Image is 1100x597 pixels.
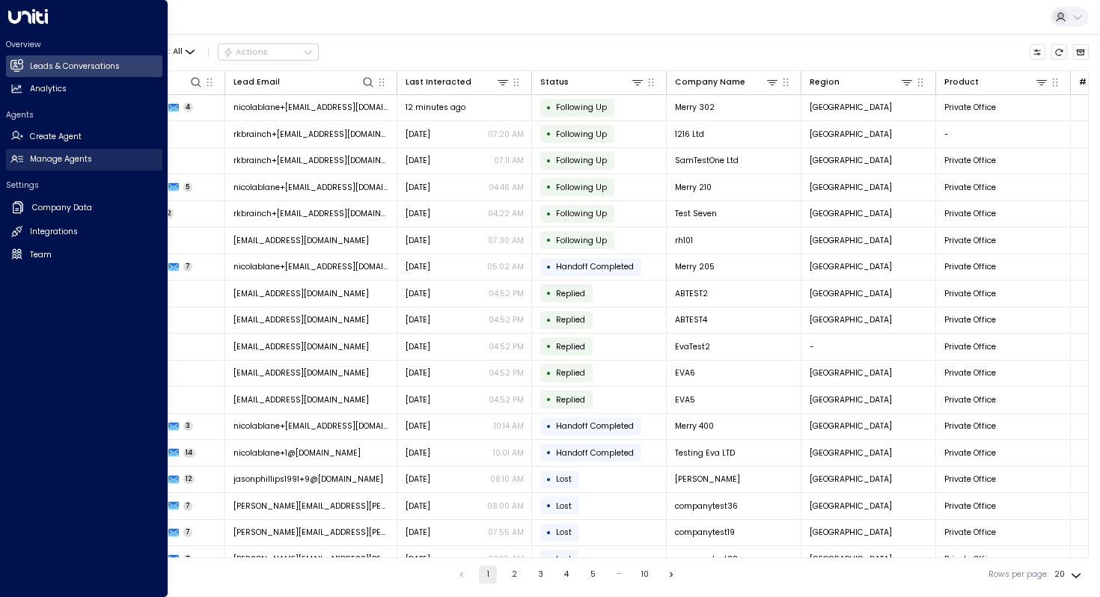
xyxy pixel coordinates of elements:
[487,500,524,512] p: 08:00 AM
[810,75,914,89] div: Region
[30,226,78,238] h2: Integrations
[546,364,551,383] div: •
[675,208,717,219] span: Test Seven
[810,314,892,325] span: London
[233,367,369,379] span: eva6@tog.io
[233,420,389,432] span: nicolablane+400@hotmail.com
[489,182,524,193] p: 04:46 AM
[810,500,892,512] span: London
[406,182,430,193] span: Sep 19, 2025
[488,208,524,219] p: 04:22 AM
[30,131,82,143] h2: Create Agent
[233,182,389,193] span: nicolablane+210@hotmail.com
[505,566,523,584] button: Go to page 2
[406,261,430,272] span: Sep 17, 2025
[6,149,162,171] a: Manage Agents
[944,235,996,246] span: Private Office
[406,314,430,325] span: Sep 16, 2025
[944,208,996,219] span: Private Office
[556,288,585,299] span: Replied
[556,261,634,272] span: Handoff Completed
[675,155,739,166] span: SamTestOne Ltd
[487,261,524,272] p: 05:02 AM
[183,183,193,192] span: 5
[989,569,1048,581] label: Rows per page:
[233,500,389,512] span: michelle.tang+36@gmail.
[489,394,524,405] p: 04:52 PM
[183,421,194,431] span: 3
[479,566,497,584] button: page 1
[675,394,695,405] span: EVA5
[944,527,996,538] span: Private Office
[30,249,52,261] h2: Team
[183,554,193,564] span: 7
[406,76,471,89] div: Last Interacted
[406,155,430,166] span: Sep 19, 2025
[223,47,269,58] div: Actions
[406,420,430,432] span: Sep 16, 2025
[810,288,892,299] span: Cambridge
[233,554,389,565] span: michelle.tang+38@gmail.
[675,367,695,379] span: EVA6
[233,527,389,538] span: michelle.tang+19@gmail.com
[810,394,892,405] span: Cambridge
[556,474,572,485] span: Lost
[183,474,195,484] span: 12
[944,155,996,166] span: Private Office
[675,75,780,89] div: Company Name
[493,447,524,459] p: 10:01 AM
[944,367,996,379] span: Private Office
[675,76,745,89] div: Company Name
[531,566,549,584] button: Go to page 3
[944,420,996,432] span: Private Office
[233,76,280,89] div: Lead Email
[810,155,892,166] span: London
[489,367,524,379] p: 04:52 PM
[944,554,996,565] span: Private Office
[406,341,430,352] span: Sep 16, 2025
[1030,44,1046,61] button: Customize
[546,417,551,436] div: •
[406,447,430,459] span: Sep 16, 2025
[810,474,892,485] span: London
[406,288,430,299] span: Sep 16, 2025
[944,288,996,299] span: Private Office
[233,341,369,352] span: eva@tog.io
[662,566,680,584] button: Go to next page
[489,288,524,299] p: 04:52 PM
[233,288,369,299] span: abtest2@tog.io
[556,527,572,538] span: Lost
[173,47,183,56] span: All
[6,244,162,266] a: Team
[810,76,840,89] div: Region
[557,566,575,584] button: Go to page 4
[6,196,162,220] a: Company Data
[6,221,162,243] a: Integrations
[556,129,607,140] span: Following Up
[556,420,634,432] span: Handoff Completed
[1051,44,1068,61] span: Refresh
[810,447,892,459] span: London
[944,261,996,272] span: Private Office
[556,367,585,379] span: Replied
[675,314,707,325] span: ABTEST4
[406,394,430,405] span: Sep 16, 2025
[556,500,572,512] span: Lost
[406,474,430,485] span: Sep 16, 2025
[183,262,193,272] span: 7
[556,208,607,219] span: Following Up
[556,341,585,352] span: Replied
[233,235,369,246] span: rayan@hotmail.com
[6,39,162,50] h2: Overview
[944,500,996,512] span: Private Office
[675,288,708,299] span: ABTEST2
[556,235,607,246] span: Following Up
[6,180,162,191] h2: Settings
[233,75,376,89] div: Lead Email
[944,102,996,113] span: Private Office
[546,496,551,515] div: •
[675,102,715,113] span: Merry 302
[546,124,551,144] div: •
[675,235,693,246] span: rh101
[546,470,551,489] div: •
